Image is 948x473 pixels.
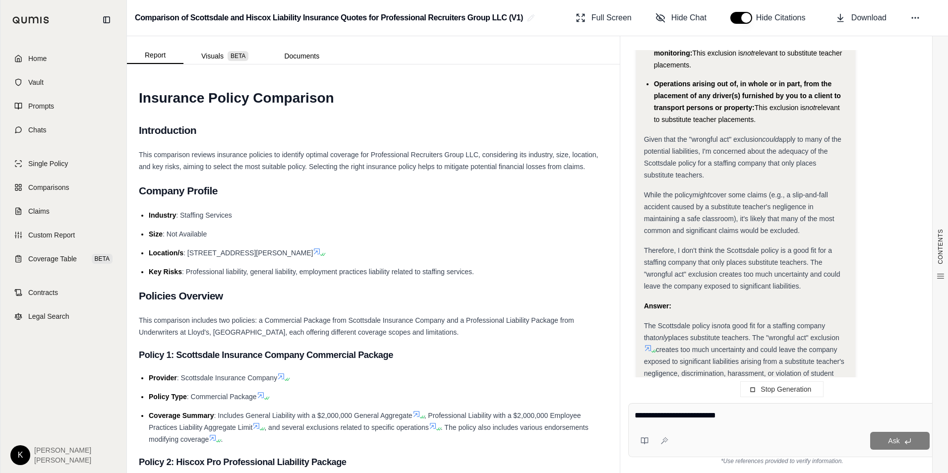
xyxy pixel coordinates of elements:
[671,12,707,24] span: Hide Chat
[221,435,223,443] span: .
[28,182,69,192] span: Comparisons
[831,8,890,28] button: Download
[28,288,58,297] span: Contracts
[139,180,608,201] h2: Company Profile
[187,393,257,401] span: : Commercial Package
[761,385,811,393] span: Stop Generation
[644,246,840,290] span: Therefore, I don't think the Scottsdale policy is a good fit for a staffing company that only pla...
[592,12,632,24] span: Full Screen
[34,455,91,465] span: [PERSON_NAME]
[149,230,163,238] span: Size
[6,305,120,327] a: Legal Search
[99,12,115,28] button: Collapse sidebar
[851,12,887,24] span: Download
[149,268,182,276] span: Key Risks
[644,346,844,389] span: creates too much uncertainty and could leave the company exposed to significant liabilities arisi...
[149,249,183,257] span: Location/s
[183,249,313,257] span: : [STREET_ADDRESS][PERSON_NAME]
[177,374,277,382] span: : Scottsdale Insurance Company
[28,159,68,169] span: Single Policy
[28,54,47,63] span: Home
[149,412,214,419] span: Coverage Summary
[28,77,44,87] span: Vault
[805,104,815,112] span: not
[6,282,120,303] a: Contracts
[28,101,54,111] span: Prompts
[182,268,474,276] span: : Professional liability, general liability, employment practices liability related to staffing s...
[755,104,806,112] span: This exclusion is
[149,374,177,382] span: Provider
[628,457,936,465] div: *Use references provided to verify information.
[762,135,778,143] em: could
[644,322,826,342] span: a good fit for a staffing company that
[139,453,608,471] h3: Policy 2: Hiscox Pro Professional Liability Package
[149,393,187,401] span: Policy Type
[644,191,693,199] span: While the policy
[6,71,120,93] a: Vault
[654,49,842,69] span: relevant to substitute teacher placements.
[6,177,120,198] a: Comparisons
[135,9,523,27] h2: Comparison of Scottsdale and Hiscox Liability Insurance Quotes for Professional Recruiters Group ...
[6,248,120,270] a: Coverage TableBETA
[668,334,839,342] span: places substitute teachers. The "wrongful act" exclusion
[28,125,47,135] span: Chats
[756,12,812,24] span: Hide Citations
[92,254,113,264] span: BETA
[652,8,711,28] button: Hide Chat
[644,322,717,330] span: The Scottsdale policy is
[655,334,668,342] em: only
[139,286,608,306] h2: Policies Overview
[264,423,429,431] span: , and several exclusions related to specific operations
[654,37,826,57] span: Operations involving security guards, patrols, alarm monitoring:
[228,51,248,61] span: BETA
[28,230,75,240] span: Custom Report
[937,229,945,264] span: CONTENTS
[214,412,413,419] span: : Includes General Liability with a $2,000,000 General Aggregate
[266,48,337,64] button: Documents
[6,119,120,141] a: Chats
[139,316,574,336] span: This comparison includes two policies: a Commercial Package from Scottsdale Insurance Company and...
[870,432,930,450] button: Ask
[149,211,176,219] span: Industry
[6,153,120,175] a: Single Policy
[139,120,608,141] h2: Introduction
[6,200,120,222] a: Claims
[654,80,841,112] span: Operations arising out of, in whole or in part, from the placement of any driver(s) furnished by ...
[139,151,598,171] span: This comparison reviews insurance policies to identify optimal coverage for Professional Recruite...
[644,302,671,310] strong: Answer:
[34,445,91,455] span: [PERSON_NAME]
[10,445,30,465] div: K
[644,135,841,179] span: apply to many of the potential liabilities, I'm concerned about the adequacy of the Scottsdale po...
[28,254,77,264] span: Coverage Table
[644,191,834,235] span: cover some claims (e.g., a slip-and-fall accident caused by a substitute teacher's negligence in ...
[693,191,710,199] em: might
[743,49,753,57] span: not
[163,230,207,238] span: : Not Available
[176,211,232,219] span: : Staffing Services
[740,381,824,397] button: Stop Generation
[654,104,840,123] span: relevant to substitute teacher placements.
[572,8,636,28] button: Full Screen
[28,206,50,216] span: Claims
[139,84,608,112] h1: Insurance Policy Comparison
[139,346,608,364] h3: Policy 1: Scottsdale Insurance Company Commercial Package
[28,311,69,321] span: Legal Search
[6,48,120,69] a: Home
[12,16,50,24] img: Qumis Logo
[888,437,899,445] span: Ask
[127,47,183,64] button: Report
[717,322,726,330] em: not
[692,49,743,57] span: This exclusion is
[6,224,120,246] a: Custom Report
[149,412,581,431] span: , Professional Liability with a $2,000,000 Employee Practices Liability Aggregate Limit
[6,95,120,117] a: Prompts
[644,135,763,143] span: Given that the "wrongful act" exclusion
[183,48,266,64] button: Visuals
